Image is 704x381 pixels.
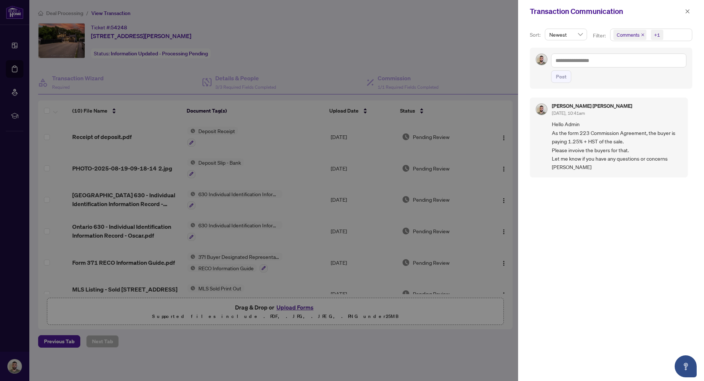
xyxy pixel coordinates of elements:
[685,9,690,14] span: close
[617,31,639,39] span: Comments
[654,31,660,39] div: +1
[551,70,571,83] button: Post
[552,103,632,109] h5: [PERSON_NAME] [PERSON_NAME]
[530,31,542,39] p: Sort:
[536,54,547,65] img: Profile Icon
[675,355,697,377] button: Open asap
[613,30,646,40] span: Comments
[549,29,583,40] span: Newest
[641,33,645,37] span: close
[530,6,683,17] div: Transaction Communication
[593,32,607,40] p: Filter:
[536,104,547,115] img: Profile Icon
[552,120,682,171] span: Hello Admin As the form 223 Commission Agreement, the buyer is paying 1.25% + HST of the sale. Pl...
[552,110,585,116] span: [DATE], 10:41am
